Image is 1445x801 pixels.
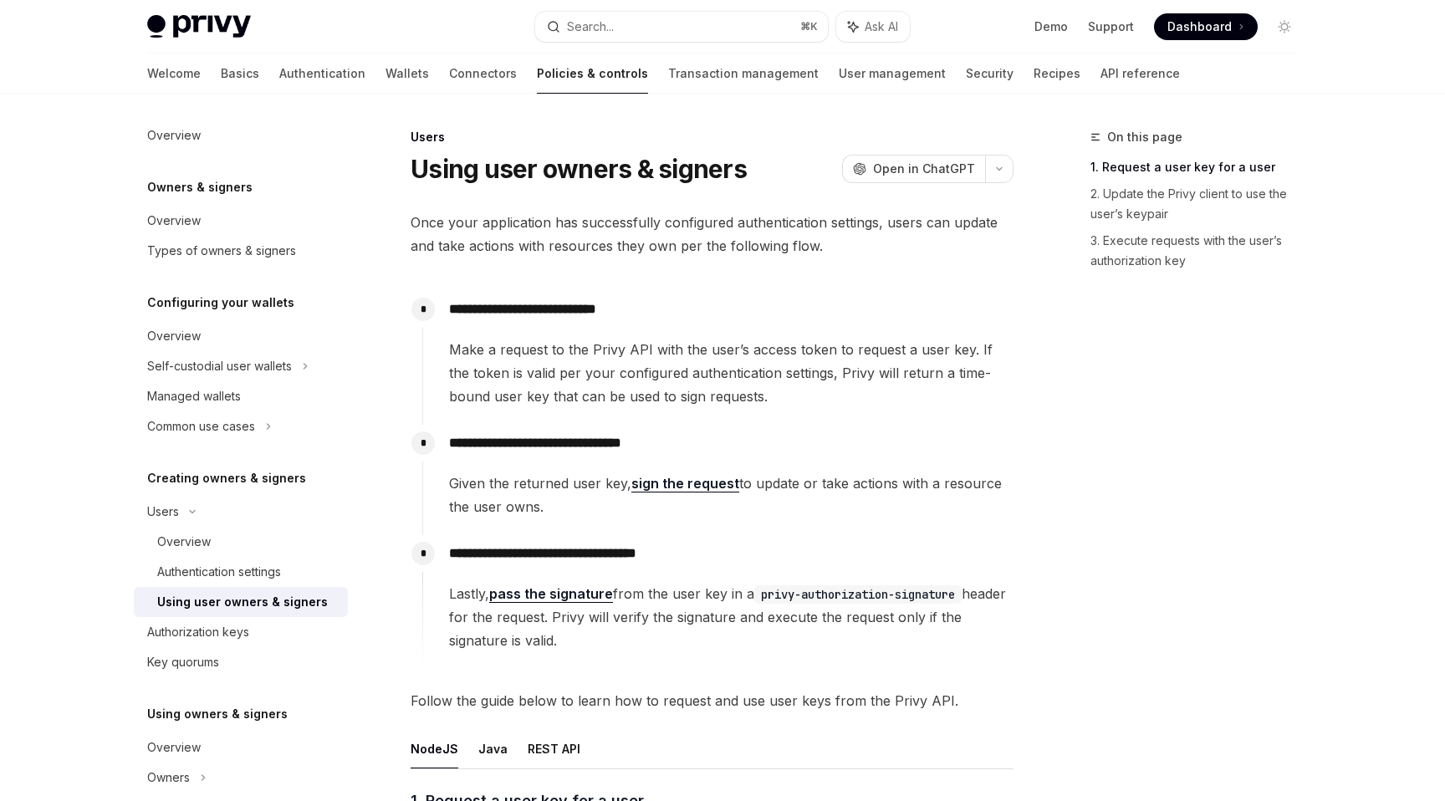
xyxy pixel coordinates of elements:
div: Using user owners & signers [157,592,328,612]
button: Ask AI [836,12,910,42]
div: Users [147,502,179,522]
a: Authorization keys [134,617,348,647]
a: Dashboard [1154,13,1258,40]
div: Search... [567,17,614,37]
div: Managed wallets [147,386,241,406]
button: REST API [528,729,580,768]
div: Owners [147,768,190,788]
a: Overview [134,120,348,151]
span: Make a request to the Privy API with the user’s access token to request a user key. If the token ... [449,338,1013,408]
div: Authorization keys [147,622,249,642]
div: Overview [147,211,201,231]
button: Toggle dark mode [1271,13,1298,40]
a: Welcome [147,54,201,94]
a: Authentication [279,54,365,94]
a: Security [966,54,1014,94]
a: Connectors [449,54,517,94]
button: Search...⌘K [535,12,828,42]
a: Overview [134,206,348,236]
h1: Using user owners & signers [411,154,747,184]
h5: Creating owners & signers [147,468,306,488]
div: Key quorums [147,652,219,672]
a: Overview [134,732,348,763]
a: Recipes [1034,54,1080,94]
span: Open in ChatGPT [873,161,975,177]
a: Authentication settings [134,557,348,587]
a: Using user owners & signers [134,587,348,617]
a: User management [839,54,946,94]
span: Ask AI [865,18,898,35]
a: Wallets [386,54,429,94]
div: Overview [157,532,211,552]
a: Transaction management [668,54,819,94]
a: 2. Update the Privy client to use the user’s keypair [1090,181,1311,227]
div: Overview [147,326,201,346]
div: Authentication settings [157,562,281,582]
h5: Owners & signers [147,177,253,197]
a: Overview [134,527,348,557]
a: Demo [1034,18,1068,35]
a: Managed wallets [134,381,348,411]
h5: Configuring your wallets [147,293,294,313]
a: Key quorums [134,647,348,677]
a: 1. Request a user key for a user [1090,154,1311,181]
div: Common use cases [147,416,255,436]
a: pass the signature [489,585,613,603]
a: Policies & controls [537,54,648,94]
div: Overview [147,125,201,145]
div: Types of owners & signers [147,241,296,261]
code: privy-authorization-signature [754,585,962,604]
h5: Using owners & signers [147,704,288,724]
a: Types of owners & signers [134,236,348,266]
button: Java [478,729,508,768]
span: Follow the guide below to learn how to request and use user keys from the Privy API. [411,689,1014,712]
a: Overview [134,321,348,351]
button: NodeJS [411,729,458,768]
span: Once your application has successfully configured authentication settings, users can update and t... [411,211,1014,258]
a: Support [1088,18,1134,35]
a: 3. Execute requests with the user’s authorization key [1090,227,1311,274]
div: Users [411,129,1014,145]
a: API reference [1100,54,1180,94]
a: Basics [221,54,259,94]
a: sign the request [631,475,739,492]
span: ⌘ K [800,20,818,33]
span: Given the returned user key, to update or take actions with a resource the user owns. [449,472,1013,518]
span: Dashboard [1167,18,1232,35]
span: Lastly, from the user key in a header for the request. Privy will verify the signature and execut... [449,582,1013,652]
button: Open in ChatGPT [842,155,985,183]
div: Overview [147,737,201,758]
span: On this page [1107,127,1182,147]
div: Self-custodial user wallets [147,356,292,376]
img: light logo [147,15,251,38]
